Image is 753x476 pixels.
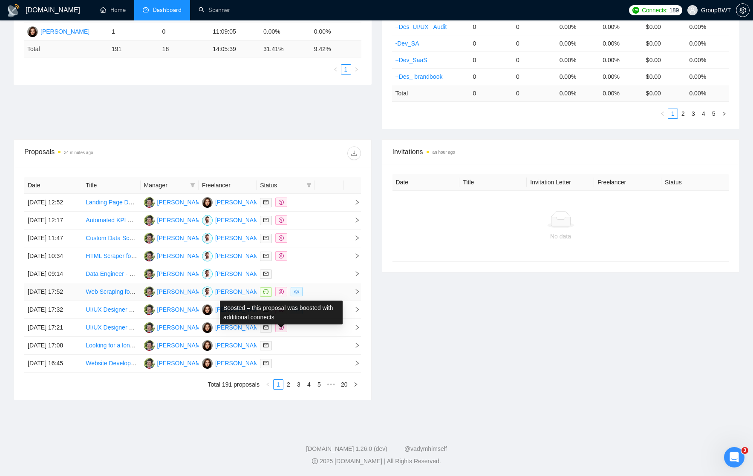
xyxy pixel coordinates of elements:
span: dollar [279,235,284,241]
td: 0.00% [599,35,643,52]
a: AS[PERSON_NAME] [144,306,206,313]
span: filter [306,183,312,188]
li: 3 [294,379,304,390]
th: Status [661,174,729,191]
span: dollar [279,253,284,258]
div: [PERSON_NAME] [215,269,264,278]
td: $0.00 [643,18,686,35]
a: 5 [709,109,718,118]
span: right [347,360,360,366]
th: Freelancer [199,177,257,194]
th: Title [82,177,140,194]
li: Next Page [351,64,361,75]
td: [DATE] 17:52 [24,283,82,301]
div: [PERSON_NAME] [40,27,89,36]
span: dollar [279,218,284,223]
li: 1 [341,64,351,75]
img: AS [144,269,155,279]
span: right [347,253,360,259]
td: [DATE] 17:32 [24,301,82,319]
td: [DATE] 10:34 [24,247,82,265]
img: SK [27,26,38,37]
span: right [347,289,360,295]
td: UI/UX Designer Needed for Mobile App Visualization [82,319,140,337]
li: Previous Page [263,379,273,390]
span: left [265,382,271,387]
td: 0 [470,18,513,35]
td: 14:05:39 [209,41,260,57]
a: SK[PERSON_NAME] [202,359,264,366]
span: mail [263,361,268,366]
a: Landing Page Designer with English Copywriting – HR Tech SaaS (US Market) [86,199,294,206]
td: [DATE] 17:08 [24,337,82,355]
span: mail [263,218,268,223]
div: Proposals [24,146,193,160]
a: AY[PERSON_NAME] [202,288,264,295]
a: HTML Scraper for CitySpark Events to AWS DynamoDB [86,252,234,259]
td: 31.41 % [260,41,311,57]
td: 0.00% [556,18,600,35]
div: [PERSON_NAME] [215,233,264,243]
a: 4 [699,109,708,118]
span: copyright [312,458,318,464]
button: left [331,64,341,75]
li: 5 [314,379,324,390]
div: Boosted – this proposal was boosted with additional connects [220,301,343,324]
img: SK [202,340,213,351]
td: UI/UX Designer Needed for Food Delivery Service [82,301,140,319]
span: mail [263,343,268,348]
td: Web Scraping for Clothing Offers from Major French Retailers [82,283,140,301]
a: 4 [304,380,314,389]
div: 2025 [DOMAIN_NAME] | All Rights Reserved. [7,457,746,466]
img: logo [7,4,20,17]
div: [PERSON_NAME] [157,358,206,368]
span: filter [188,179,197,192]
span: user [690,7,695,13]
div: [PERSON_NAME] [215,215,264,225]
a: 1 [341,65,351,74]
img: AS [144,358,155,369]
img: AS [144,197,155,208]
a: AS[PERSON_NAME] [144,198,206,205]
td: 0.00% [686,68,729,85]
img: SK [202,197,213,208]
button: download [347,146,361,160]
a: @vadymhimself [404,445,447,452]
td: 0.00% [686,52,729,68]
td: 0.00% [556,68,600,85]
img: AY [202,215,213,226]
td: [DATE] 17:21 [24,319,82,337]
td: 0.00% [260,23,311,41]
td: 0 [470,68,513,85]
td: 191 [108,41,159,57]
a: SK[PERSON_NAME] [202,306,264,313]
li: 20 [338,379,351,390]
a: Looking for a long term UX/UI & Web Designer [86,342,209,349]
td: $ 0.00 [643,85,686,101]
div: [PERSON_NAME] [215,251,264,261]
td: 11:09:05 [209,23,260,41]
a: SK[PERSON_NAME] [27,28,89,34]
td: 0.00% [686,35,729,52]
li: 2 [283,379,294,390]
img: AS [144,340,155,351]
time: 34 minutes ago [64,150,93,155]
button: right [719,109,729,119]
img: SK [202,304,213,315]
a: UI/UX Designer Needed for Mobile App Visualization [86,324,225,331]
td: 0.00 % [556,85,600,101]
a: 3 [294,380,303,389]
div: [PERSON_NAME] [157,233,206,243]
button: setting [736,3,750,17]
a: SK[PERSON_NAME] [202,198,264,205]
span: dollar [279,200,284,205]
div: No data [399,232,722,241]
a: 2 [284,380,293,389]
a: AY[PERSON_NAME] [202,270,264,277]
td: $0.00 [643,52,686,68]
a: 20 [338,380,350,389]
a: +Des_UI/UX_ Audit [395,23,447,30]
span: download [348,150,361,157]
span: right [347,271,360,277]
a: Automated KPI Scorecard Development for Home Care Agency [86,217,254,224]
